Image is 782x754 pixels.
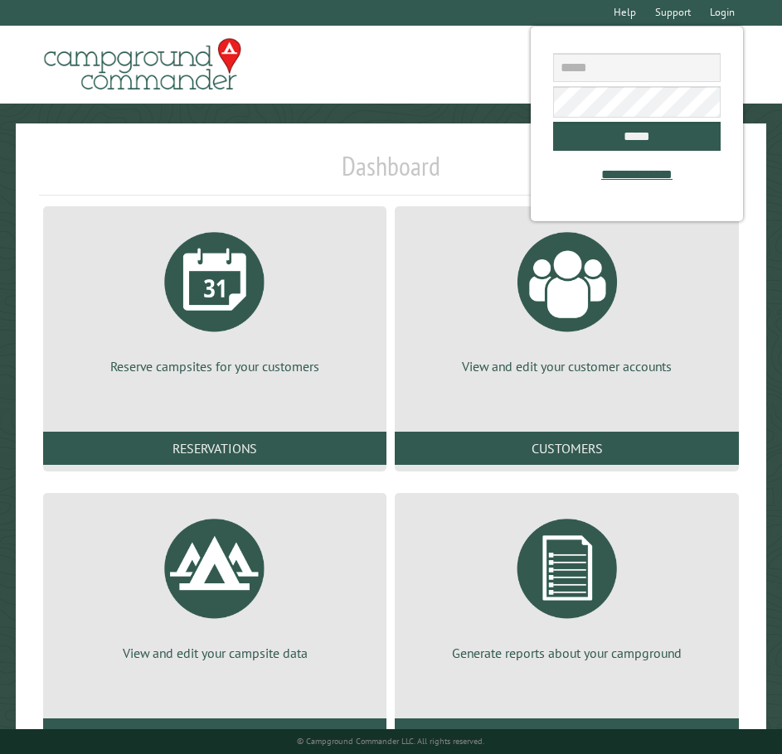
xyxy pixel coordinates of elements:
img: Campground Commander [39,32,246,97]
p: Generate reports about your campground [415,644,718,662]
a: View and edit your customer accounts [415,220,718,375]
small: © Campground Commander LLC. All rights reserved. [297,736,484,747]
a: Reserve campsites for your customers [63,220,367,375]
p: Reserve campsites for your customers [63,357,367,375]
p: View and edit your campsite data [63,644,367,662]
a: Reservations [43,432,386,465]
a: View and edit your campsite data [63,506,367,662]
a: Generate reports about your campground [415,506,718,662]
h1: Dashboard [39,150,743,196]
a: Campsites [43,718,386,752]
p: View and edit your customer accounts [415,357,718,375]
a: Customers [395,432,738,465]
a: Reports [395,718,738,752]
